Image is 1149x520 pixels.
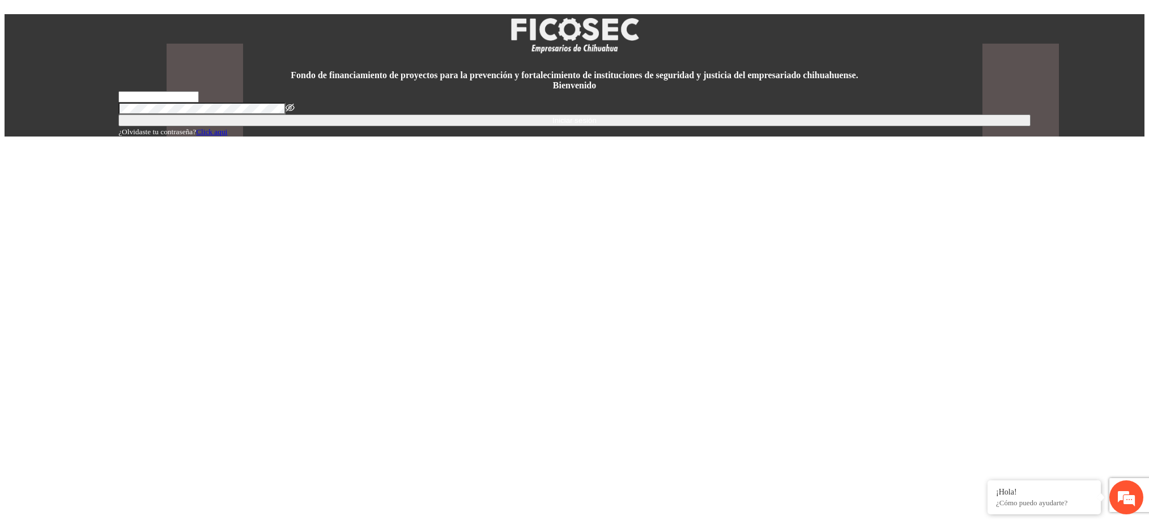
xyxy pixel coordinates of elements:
[291,70,858,80] strong: Fondo de financiamiento de proyectos para la prevención y fortalecimiento de instituciones de seg...
[552,116,597,125] span: Iniciar sesión
[286,103,295,112] span: eye-invisible
[996,488,1092,497] div: ¡Hola!
[118,114,1031,126] button: Iniciar sesión
[996,498,1092,508] p: ¿Cómo puedo ayudarte?
[118,127,227,136] small: ¿Olvidaste tu contraseña?
[553,80,596,90] strong: Bienvenido
[196,127,227,136] a: Click aqui
[504,14,645,56] img: logo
